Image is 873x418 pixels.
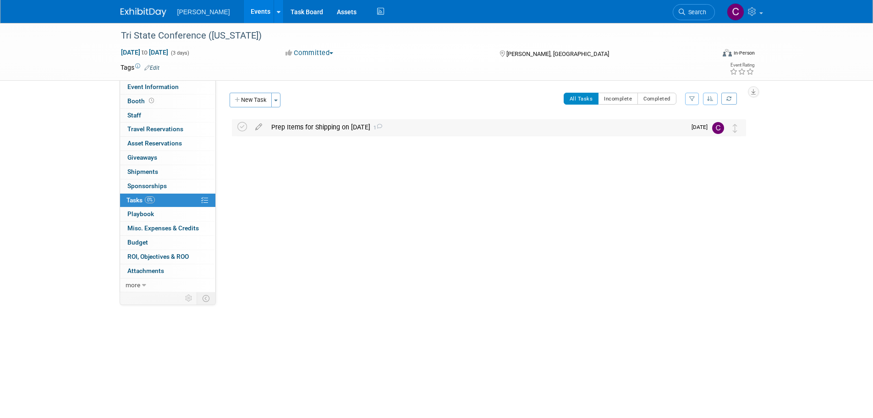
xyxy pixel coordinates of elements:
span: Giveaways [127,154,157,161]
span: Search [685,9,706,16]
a: Tasks0% [120,194,215,207]
button: New Task [230,93,272,107]
div: Event Format [661,48,755,61]
img: ExhibitDay [121,8,166,17]
a: Refresh [721,93,737,105]
a: Search [673,4,715,20]
span: more [126,281,140,289]
span: Tasks [126,196,155,204]
a: Asset Reservations [120,137,215,150]
a: Misc. Expenses & Credits [120,222,215,235]
td: Toggle Event Tabs [197,292,215,304]
span: to [140,49,149,56]
a: Playbook [120,207,215,221]
button: Committed [282,48,337,58]
span: Shipments [127,168,158,175]
span: 0% [145,196,155,203]
a: Shipments [120,165,215,179]
i: Move task [733,124,737,133]
td: Tags [121,63,159,72]
a: Event Information [120,80,215,94]
div: In-Person [733,50,755,56]
a: Staff [120,109,215,123]
span: Budget [127,239,148,246]
button: Incomplete [598,93,638,105]
td: Personalize Event Tab Strip [181,292,197,304]
span: 1 [370,125,382,131]
span: [PERSON_NAME], [GEOGRAPHIC_DATA] [506,50,609,57]
span: Misc. Expenses & Credits [127,224,199,232]
span: [DATE] [692,124,712,130]
span: Sponsorships [127,182,167,189]
div: Prep Items for Shipping on [DATE] [267,119,686,135]
a: edit [251,123,267,131]
span: Staff [127,111,141,119]
a: Attachments [120,264,215,278]
span: ROI, Objectives & ROO [127,253,189,260]
a: Edit [144,65,159,71]
span: Travel Reservations [127,125,183,133]
a: Travel Reservations [120,123,215,136]
button: Completed [637,93,676,105]
span: [PERSON_NAME] [177,8,230,16]
span: [DATE] [DATE] [121,48,169,56]
img: Chris Cobb [712,122,724,134]
a: Booth [120,95,215,108]
button: All Tasks [564,93,599,105]
span: Booth not reserved yet [147,97,156,104]
span: Playbook [127,210,154,217]
div: Event Rating [730,63,754,67]
span: Booth [127,97,156,105]
span: Event Information [127,83,179,90]
a: Sponsorships [120,179,215,193]
a: more [120,279,215,292]
span: (3 days) [170,50,189,56]
img: Chris Cobb [727,3,744,21]
a: Budget [120,236,215,250]
a: Giveaways [120,151,215,165]
span: Asset Reservations [127,139,182,147]
span: Attachments [127,267,164,274]
img: Format-Inperson.png [723,49,732,56]
div: Tri State Conference ([US_STATE]) [118,28,701,44]
a: ROI, Objectives & ROO [120,250,215,264]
